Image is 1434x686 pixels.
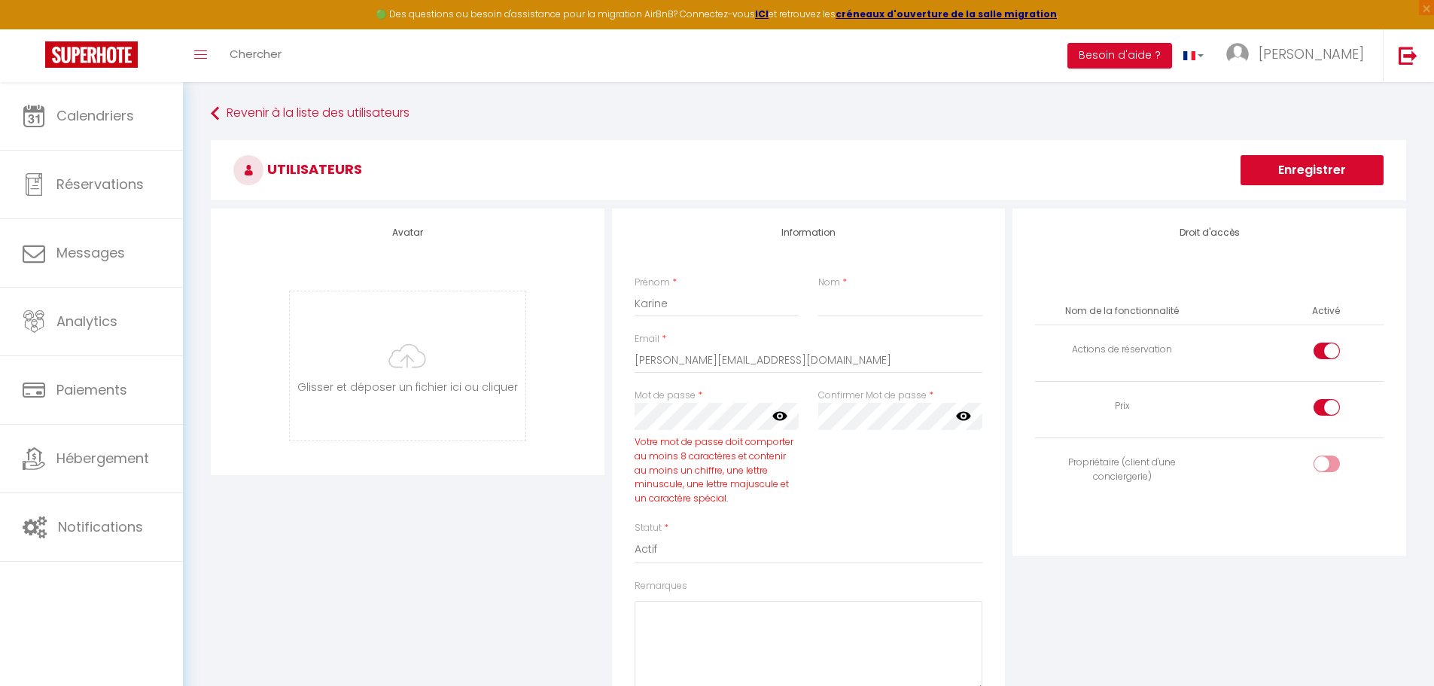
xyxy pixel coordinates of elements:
[56,449,149,468] span: Hébergement
[755,8,769,20] a: ICI
[1226,43,1249,66] img: ...
[218,29,293,82] a: Chercher
[1041,456,1203,484] div: Propriétaire (client d'une conciergerie)
[635,579,687,593] label: Remarques
[1306,298,1346,325] th: Activé
[635,276,670,290] label: Prénom
[211,100,1406,127] a: Revenir à la liste des utilisateurs
[635,521,662,535] label: Statut
[1399,46,1417,65] img: logout
[635,227,983,238] h4: Information
[1259,44,1364,63] span: [PERSON_NAME]
[635,435,799,506] div: Votre mot de passe doit comporter au moins 8 caractères et contenir au moins un chiffre, une lett...
[58,517,143,536] span: Notifications
[1035,227,1384,238] h4: Droit d'accès
[233,227,582,238] h4: Avatar
[818,276,840,290] label: Nom
[211,140,1406,200] h3: Utilisateurs
[56,380,127,399] span: Paiements
[1035,298,1209,325] th: Nom de la fonctionnalité
[1041,399,1203,413] div: Prix
[56,312,117,331] span: Analytics
[45,41,138,68] img: Super Booking
[56,106,134,125] span: Calendriers
[230,46,282,62] span: Chercher
[836,8,1057,20] a: créneaux d'ouverture de la salle migration
[1215,29,1383,82] a: ... [PERSON_NAME]
[635,332,659,346] label: Email
[1241,155,1384,185] button: Enregistrer
[56,243,125,262] span: Messages
[12,6,57,51] button: Ouvrir le widget de chat LiveChat
[56,175,144,194] span: Réservations
[1067,43,1172,69] button: Besoin d'aide ?
[818,389,927,403] label: Confirmer Mot de passe
[635,389,696,403] label: Mot de passe
[1041,343,1203,357] div: Actions de réservation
